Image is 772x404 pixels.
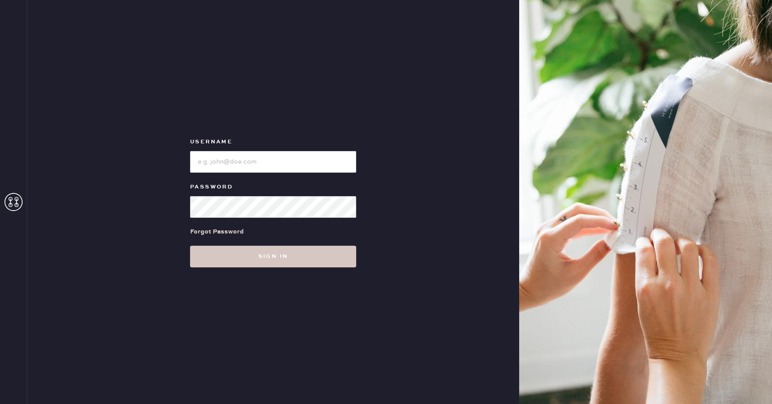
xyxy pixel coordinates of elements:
[190,218,244,246] a: Forgot Password
[190,182,356,193] label: Password
[190,246,356,267] button: Sign in
[190,137,356,147] label: Username
[190,151,356,173] input: e.g. john@doe.com
[190,227,244,237] div: Forgot Password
